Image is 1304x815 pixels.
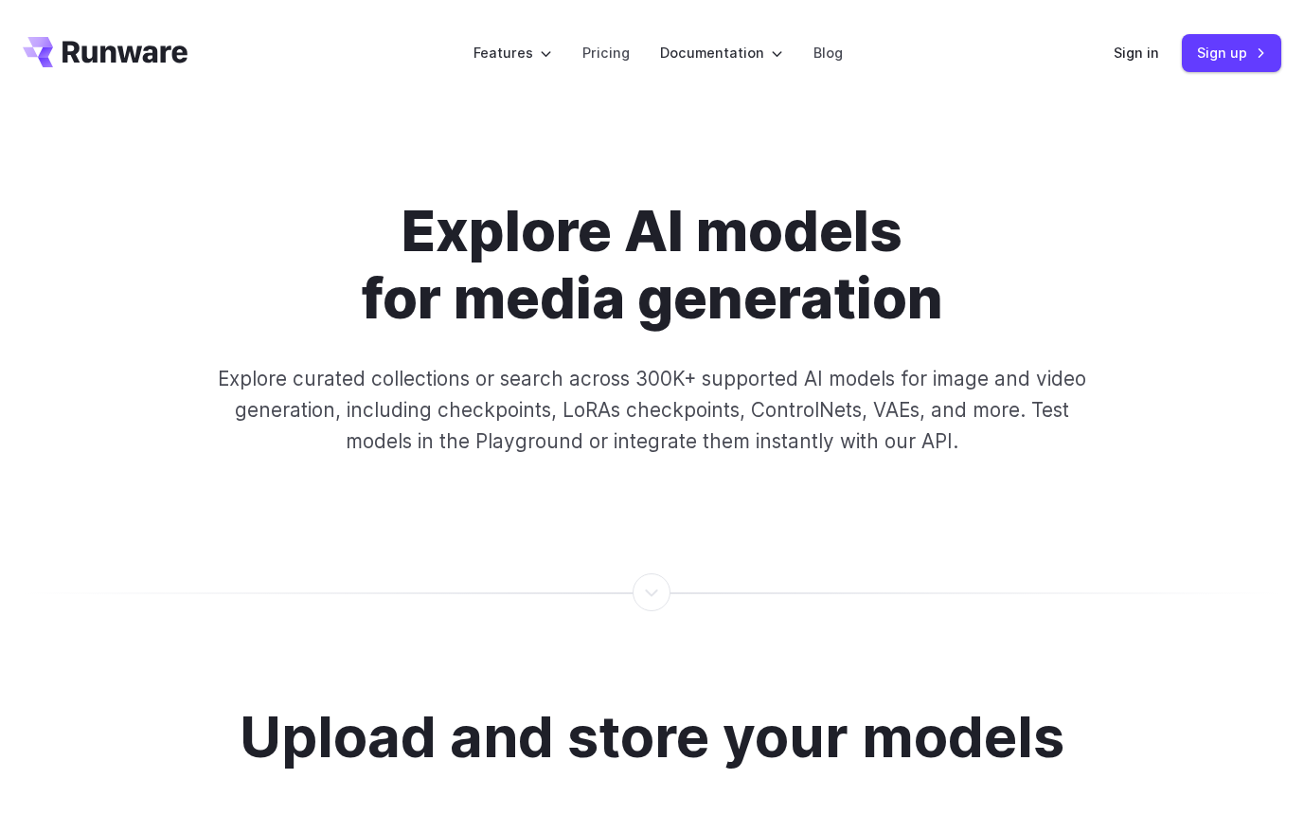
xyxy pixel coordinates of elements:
h1: Explore AI models for media generation [149,197,1155,333]
a: Blog [813,42,843,63]
h2: Upload and store your models [240,706,1064,769]
label: Documentation [660,42,783,63]
a: Sign in [1114,42,1159,63]
a: Pricing [582,42,630,63]
a: Go to / [23,37,188,67]
a: Sign up [1182,34,1281,71]
label: Features [473,42,552,63]
p: Explore curated collections or search across 300K+ supported AI models for image and video genera... [211,363,1092,458]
